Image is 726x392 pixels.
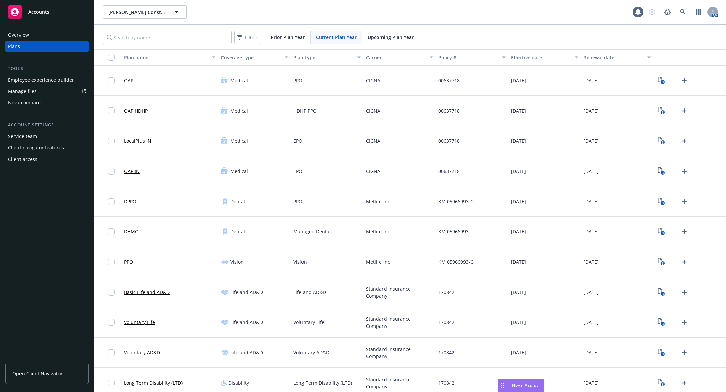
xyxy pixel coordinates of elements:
[438,77,460,84] span: 00637718
[293,77,302,84] span: PPO
[508,49,581,66] button: Effective date
[124,289,170,296] a: Basic Life and AD&D
[108,54,115,61] input: Select all
[498,379,544,392] button: Nova Assist
[366,258,390,265] span: Metlife Inc
[511,228,526,235] span: [DATE]
[368,34,414,41] span: Upcoming Plan Year
[662,261,663,266] text: 3
[5,131,89,142] a: Service team
[8,142,64,153] div: Client navigator features
[583,77,599,84] span: [DATE]
[656,287,667,298] a: View Plan Documents
[679,226,690,237] a: Upload Plan Documents
[438,54,498,61] div: Policy #
[662,231,663,235] text: 3
[366,228,390,235] span: Metlife Inc
[8,154,37,165] div: Client access
[108,228,115,235] input: Toggle Row Selected
[108,349,115,356] input: Toggle Row Selected
[124,54,208,61] div: Plan name
[438,349,454,356] span: 170842
[228,379,249,386] span: Disability
[583,228,599,235] span: [DATE]
[583,198,599,205] span: [DATE]
[293,107,317,114] span: HDHP PPO
[234,31,261,44] button: Filters
[5,30,89,40] a: Overview
[5,41,89,52] a: Plans
[656,166,667,177] a: View Plan Documents
[438,289,454,296] span: 170842
[108,259,115,265] input: Toggle Row Selected
[583,289,599,296] span: [DATE]
[438,107,460,114] span: 00637718
[108,198,115,205] input: Toggle Row Selected
[662,110,663,115] text: 3
[230,198,245,205] span: Dental
[124,258,133,265] a: PPO
[121,49,218,66] button: Plan name
[662,201,663,205] text: 3
[124,77,133,84] a: OAP
[656,75,667,86] a: View Plan Documents
[583,319,599,326] span: [DATE]
[218,49,291,66] button: Coverage type
[656,196,667,207] a: View Plan Documents
[583,258,599,265] span: [DATE]
[363,49,436,66] button: Carrier
[692,5,705,19] a: Switch app
[679,257,690,267] a: Upload Plan Documents
[124,107,148,114] a: OAP HDHP
[676,5,690,19] a: Search
[293,319,324,326] span: Voluntary Life
[512,382,538,388] span: Nova Assist
[662,352,663,356] text: 3
[293,228,331,235] span: Managed Dental
[230,107,248,114] span: Medical
[511,168,526,175] span: [DATE]
[108,168,115,175] input: Toggle Row Selected
[28,9,49,15] span: Accounts
[124,349,160,356] a: Voluntary AD&D
[656,347,667,358] a: View Plan Documents
[124,228,139,235] a: DHMO
[5,86,89,97] a: Manage files
[293,349,329,356] span: Voluntary AD&D
[679,347,690,358] a: Upload Plan Documents
[124,198,136,205] a: DPPO
[293,258,307,265] span: Vision
[511,198,526,205] span: [DATE]
[230,168,248,175] span: Medical
[656,136,667,146] a: View Plan Documents
[124,319,155,326] a: Voluntary Life
[679,196,690,207] a: Upload Plan Documents
[511,258,526,265] span: [DATE]
[293,137,302,144] span: EPO
[366,137,380,144] span: CIGNA
[221,54,281,61] div: Coverage type
[511,289,526,296] span: [DATE]
[662,140,663,145] text: 3
[366,77,380,84] span: CIGNA
[438,198,474,205] span: KM 05966993-G
[662,292,663,296] text: 3
[291,49,363,66] button: Plan type
[5,142,89,153] a: Client navigator features
[230,137,248,144] span: Medical
[5,122,89,128] div: Account settings
[436,49,508,66] button: Policy #
[108,289,115,296] input: Toggle Row Selected
[8,131,37,142] div: Service team
[230,349,263,356] span: Life and AD&D
[5,154,89,165] a: Client access
[108,380,115,386] input: Toggle Row Selected
[293,168,302,175] span: EPO
[679,75,690,86] a: Upload Plan Documents
[8,75,74,85] div: Employee experience builder
[581,49,653,66] button: Renewal date
[366,285,433,299] span: Standard Insurance Company
[366,376,433,390] span: Standard Insurance Company
[8,97,41,108] div: Nova compare
[645,5,659,19] a: Start snowing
